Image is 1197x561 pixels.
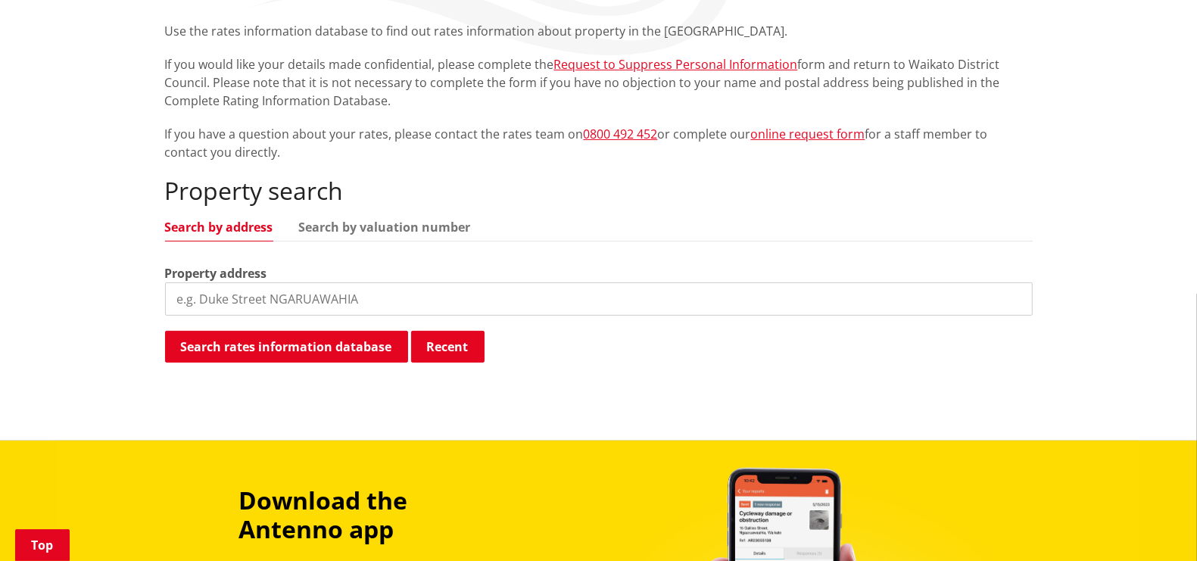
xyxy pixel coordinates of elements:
[1127,497,1182,552] iframe: Messenger Launcher
[584,126,658,142] a: 0800 492 452
[165,221,273,233] a: Search by address
[15,529,70,561] a: Top
[165,264,267,282] label: Property address
[165,22,1033,40] p: Use the rates information database to find out rates information about property in the [GEOGRAPHI...
[165,176,1033,205] h2: Property search
[165,55,1033,110] p: If you would like your details made confidential, please complete the form and return to Waikato ...
[554,56,798,73] a: Request to Suppress Personal Information
[165,125,1033,161] p: If you have a question about your rates, please contact the rates team on or complete our for a s...
[239,486,513,544] h3: Download the Antenno app
[411,331,485,363] button: Recent
[165,331,408,363] button: Search rates information database
[299,221,471,233] a: Search by valuation number
[751,126,865,142] a: online request form
[165,282,1033,316] input: e.g. Duke Street NGARUAWAHIA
